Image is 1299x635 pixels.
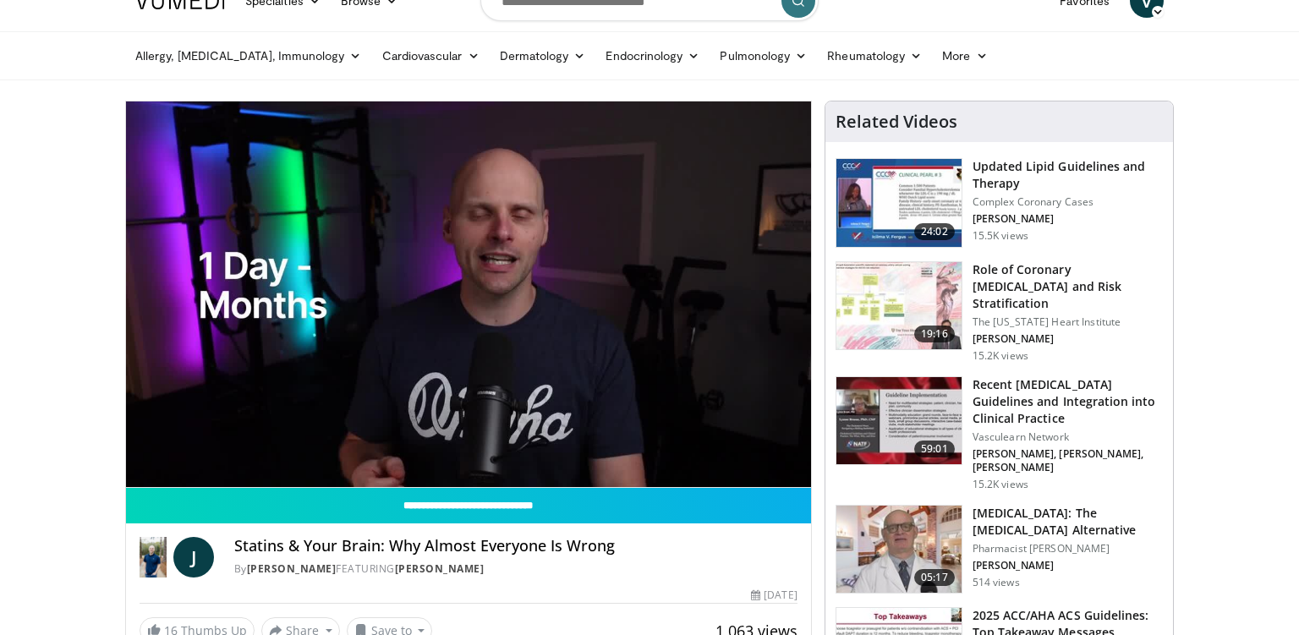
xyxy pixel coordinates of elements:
[973,376,1163,427] h3: Recent [MEDICAL_DATA] Guidelines and Integration into Clinical Practice
[490,39,596,73] a: Dermatology
[973,447,1163,474] p: [PERSON_NAME], [PERSON_NAME], [PERSON_NAME]
[973,315,1163,329] p: The [US_STATE] Heart Institute
[126,101,811,488] video-js: Video Player
[751,588,797,603] div: [DATE]
[836,506,962,594] img: ce9609b9-a9bf-4b08-84dd-8eeb8ab29fc6.150x105_q85_crop-smart_upscale.jpg
[914,223,955,240] span: 24:02
[973,542,1163,556] p: Pharmacist [PERSON_NAME]
[173,537,214,578] a: J
[914,441,955,457] span: 59:01
[234,561,797,577] div: By FEATURING
[372,39,490,73] a: Cardiovascular
[973,576,1020,589] p: 514 views
[973,430,1163,444] p: Vasculearn Network
[914,326,955,342] span: 19:16
[836,262,962,350] img: 1efa8c99-7b8a-4ab5-a569-1c219ae7bd2c.150x105_q85_crop-smart_upscale.jpg
[395,561,485,576] a: [PERSON_NAME]
[836,376,1163,491] a: 59:01 Recent [MEDICAL_DATA] Guidelines and Integration into Clinical Practice Vasculearn Network ...
[973,195,1163,209] p: Complex Coronary Cases
[932,39,997,73] a: More
[817,39,932,73] a: Rheumatology
[973,261,1163,312] h3: Role of Coronary [MEDICAL_DATA] and Risk Stratification
[973,478,1028,491] p: 15.2K views
[973,332,1163,346] p: [PERSON_NAME]
[836,505,1163,594] a: 05:17 [MEDICAL_DATA]: The [MEDICAL_DATA] Alternative Pharmacist [PERSON_NAME] [PERSON_NAME] 514 v...
[973,229,1028,243] p: 15.5K views
[595,39,710,73] a: Endocrinology
[973,505,1163,539] h3: [MEDICAL_DATA]: The [MEDICAL_DATA] Alternative
[710,39,817,73] a: Pulmonology
[914,569,955,586] span: 05:17
[973,349,1028,363] p: 15.2K views
[125,39,372,73] a: Allergy, [MEDICAL_DATA], Immunology
[234,537,797,556] h4: Statins & Your Brain: Why Almost Everyone Is Wrong
[836,158,1163,248] a: 24:02 Updated Lipid Guidelines and Therapy Complex Coronary Cases [PERSON_NAME] 15.5K views
[140,537,167,578] img: Dr. Jordan Rennicke
[247,561,337,576] a: [PERSON_NAME]
[836,261,1163,363] a: 19:16 Role of Coronary [MEDICAL_DATA] and Risk Stratification The [US_STATE] Heart Institute [PER...
[836,377,962,465] img: 87825f19-cf4c-4b91-bba1-ce218758c6bb.150x105_q85_crop-smart_upscale.jpg
[973,212,1163,226] p: [PERSON_NAME]
[973,158,1163,192] h3: Updated Lipid Guidelines and Therapy
[836,112,957,132] h4: Related Videos
[973,559,1163,572] p: [PERSON_NAME]
[836,159,962,247] img: 77f671eb-9394-4acc-bc78-a9f077f94e00.150x105_q85_crop-smart_upscale.jpg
